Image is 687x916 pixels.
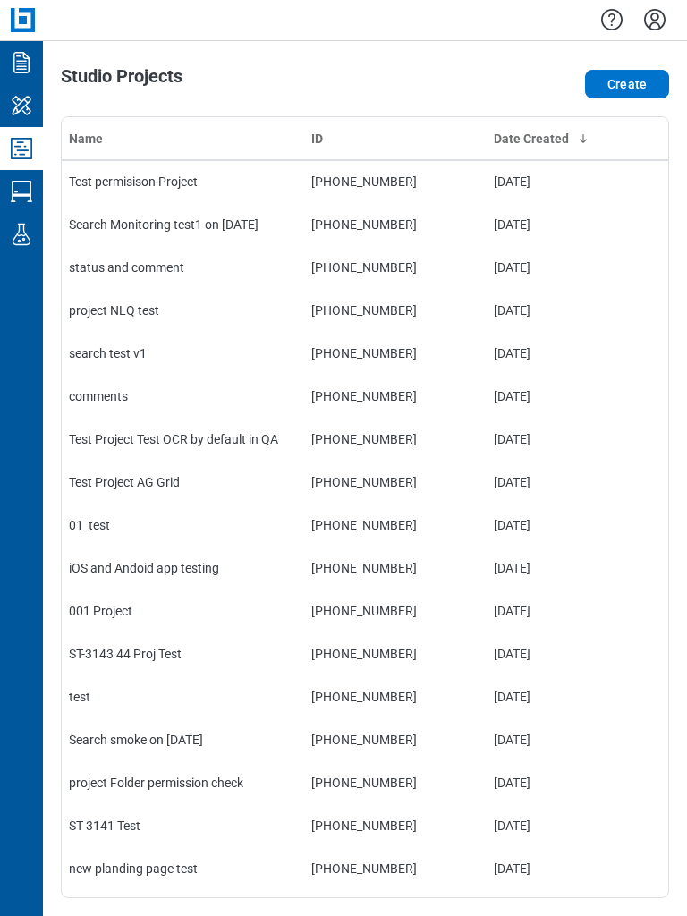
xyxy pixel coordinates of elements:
td: [DATE] [487,289,608,332]
td: ST-3143 44 Proj Test [62,632,304,675]
svg: Documents [7,48,36,77]
td: Test Project AG Grid [62,461,304,504]
td: [PHONE_NUMBER] [304,375,486,418]
td: ST 3141 Test [62,804,304,847]
td: [PHONE_NUMBER] [304,289,486,332]
td: [PHONE_NUMBER] [304,675,486,718]
td: [DATE] [487,718,608,761]
td: Test permisison Project [62,160,304,203]
td: [PHONE_NUMBER] [304,461,486,504]
h1: Studio Projects [61,66,182,95]
td: [DATE] [487,675,608,718]
td: [PHONE_NUMBER] [304,632,486,675]
td: search test v1 [62,332,304,375]
td: Test Project Test OCR by default in QA [62,418,304,461]
td: [PHONE_NUMBER] [304,804,486,847]
svg: Studio Projects [7,134,36,163]
td: [PHONE_NUMBER] [304,547,486,589]
div: Date Created [494,130,601,148]
svg: Labs [7,220,36,249]
td: [DATE] [487,160,608,203]
td: [PHONE_NUMBER] [304,160,486,203]
td: [DATE] [487,804,608,847]
td: project Folder permission check [62,761,304,804]
td: [PHONE_NUMBER] [304,246,486,289]
svg: My Workspace [7,91,36,120]
td: 01_test [62,504,304,547]
td: iOS and Andoid app testing [62,547,304,589]
td: [PHONE_NUMBER] [304,761,486,804]
td: [DATE] [487,761,608,804]
td: [PHONE_NUMBER] [304,203,486,246]
td: [PHONE_NUMBER] [304,589,486,632]
td: [DATE] [487,504,608,547]
svg: Studio Sessions [7,177,36,206]
td: [PHONE_NUMBER] [304,504,486,547]
td: [DATE] [487,589,608,632]
td: new planding page test [62,847,304,890]
td: project NLQ test [62,289,304,332]
td: [PHONE_NUMBER] [304,418,486,461]
button: Settings [640,4,669,35]
div: ID [311,130,479,148]
td: comments [62,375,304,418]
div: Name [69,130,297,148]
td: [DATE] [487,246,608,289]
td: Search Monitoring test1 on [DATE] [62,203,304,246]
td: [DATE] [487,461,608,504]
td: [DATE] [487,632,608,675]
td: Search smoke on [DATE] [62,718,304,761]
td: 001 Project [62,589,304,632]
td: [PHONE_NUMBER] [304,847,486,890]
td: [DATE] [487,847,608,890]
td: [PHONE_NUMBER] [304,718,486,761]
td: [DATE] [487,547,608,589]
td: [DATE] [487,375,608,418]
td: test [62,675,304,718]
td: [PHONE_NUMBER] [304,332,486,375]
td: [DATE] [487,203,608,246]
button: Create [585,70,669,98]
td: [DATE] [487,332,608,375]
td: status and comment [62,246,304,289]
td: [DATE] [487,418,608,461]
